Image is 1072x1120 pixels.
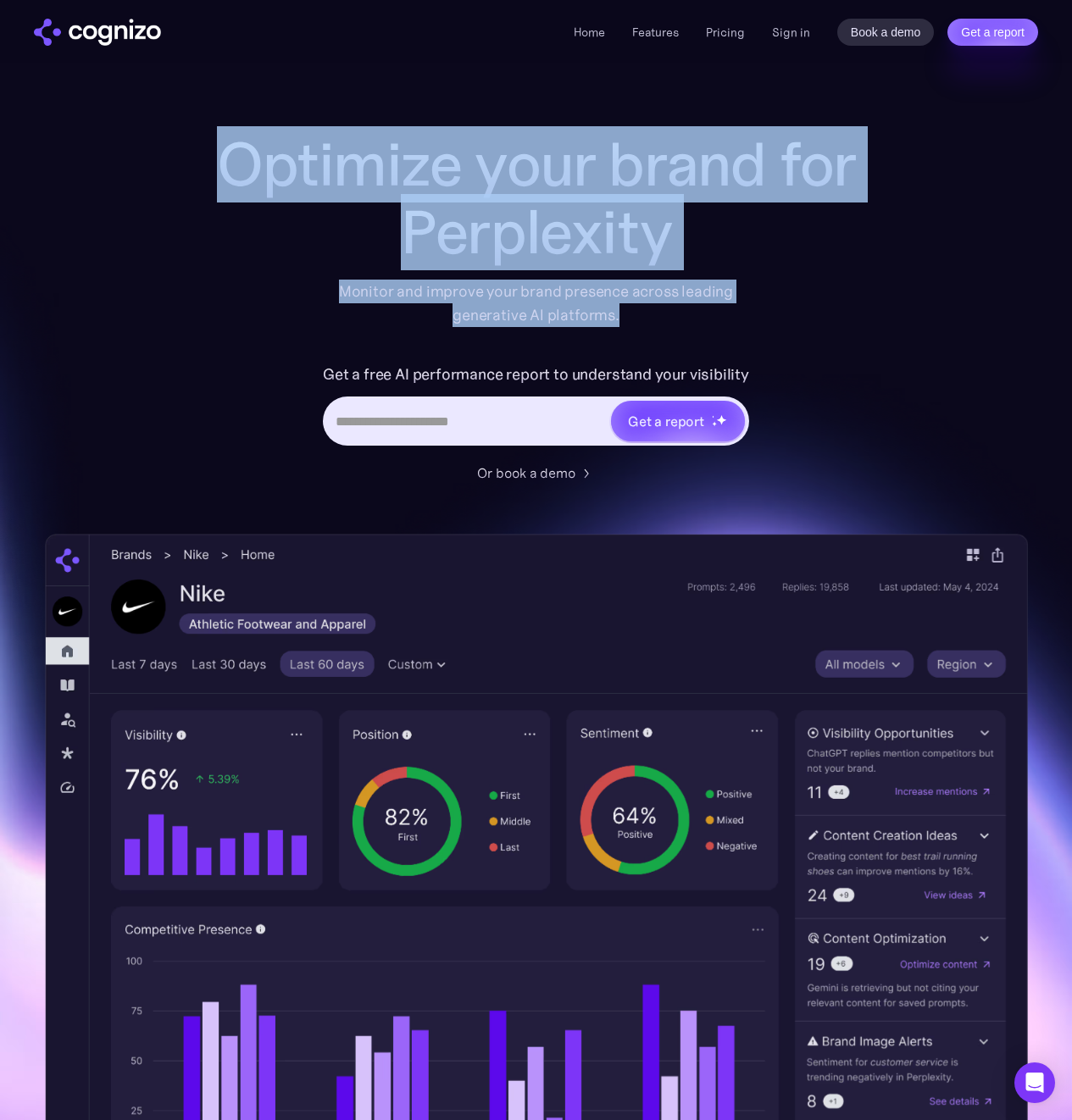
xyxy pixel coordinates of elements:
a: Features [632,25,679,40]
div: Or book a demo [477,463,575,483]
a: Get a report [947,19,1038,46]
a: Or book a demo [477,463,596,483]
form: Hero URL Input Form [323,361,749,454]
img: cognizo logo [34,19,161,46]
h1: Optimize your brand for [197,130,875,198]
img: star [712,415,714,418]
div: Open Intercom Messenger [1014,1062,1055,1103]
a: Sign in [772,22,810,42]
a: Get a reportstarstarstar [609,399,747,443]
a: Pricing [706,25,745,40]
a: Book a demo [837,19,935,46]
div: Perplexity [197,198,875,266]
div: Get a report [628,411,704,431]
img: star [712,421,718,427]
img: star [716,414,727,425]
div: Monitor and improve your brand presence across leading generative AI platforms. [328,280,745,327]
a: Home [574,25,605,40]
label: Get a free AI performance report to understand your visibility [323,361,749,388]
a: home [34,19,161,46]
